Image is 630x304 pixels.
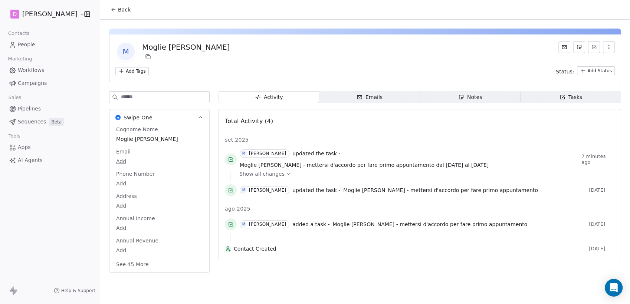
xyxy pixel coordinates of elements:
[249,222,286,227] div: [PERSON_NAME]
[18,118,46,126] span: Sequences
[292,186,340,194] span: updated the task -
[5,53,35,65] span: Marketing
[22,9,78,19] span: [PERSON_NAME]
[234,245,586,252] span: Contact Created
[18,79,47,87] span: Campaigns
[225,205,250,212] span: ago 2025
[357,93,383,101] div: Emails
[117,43,135,60] span: M
[292,221,329,228] span: added a task -
[18,156,43,164] span: AI Agents
[18,143,31,151] span: Apps
[225,136,249,143] span: set 2025
[142,42,230,52] div: Moglie [PERSON_NAME]
[343,187,538,193] span: Moglie [PERSON_NAME] - mettersi d'accordo per fare primo appuntamento
[124,114,152,121] span: Swipe One
[115,215,157,222] span: Annual Income
[115,115,121,120] img: Swipe One
[116,224,203,232] span: Add
[116,180,203,187] span: Add
[112,258,153,271] button: See 45 More
[106,3,135,16] button: Back
[109,126,209,272] div: Swipe OneSwipe One
[49,118,64,126] span: Beta
[109,109,209,126] button: Swipe OneSwipe One
[18,41,35,49] span: People
[249,151,286,156] div: [PERSON_NAME]
[5,130,23,142] span: Tools
[249,188,286,193] div: [PERSON_NAME]
[18,105,41,113] span: Pipelines
[115,192,138,200] span: Address
[589,221,615,227] span: [DATE]
[115,170,156,178] span: Phone Number
[6,116,94,128] a: SequencesBeta
[116,202,203,209] span: Add
[239,170,285,178] span: Show all changes
[115,67,149,75] button: Add Tags
[6,141,94,153] a: Apps
[240,161,489,169] a: Moglie [PERSON_NAME] - mettersi d'accordo per fare primo appuntamento dal [DATE] al [DATE]
[332,221,527,227] span: Moglie [PERSON_NAME] - mettersi d'accordo per fare primo appuntamento
[116,158,203,165] span: Add
[458,93,482,101] div: Notes
[292,150,340,157] span: updated the task -
[6,64,94,76] a: Workflows
[6,77,94,89] a: Campaigns
[6,154,94,166] a: AI Agents
[242,187,246,193] div: M
[225,118,273,125] span: Total Activity (4)
[115,126,160,133] span: Cognome Nome
[118,6,131,13] span: Back
[605,279,623,297] div: Open Intercom Messenger
[242,151,246,156] div: M
[6,103,94,115] a: Pipelines
[239,170,610,178] a: Show all changes
[18,66,45,74] span: Workflows
[5,28,33,39] span: Contacts
[54,288,95,294] a: Help & Support
[61,288,95,294] span: Help & Support
[6,39,94,51] a: People
[581,153,615,165] span: 7 minutes ago
[556,68,574,75] span: Status:
[115,148,132,155] span: Email
[116,247,203,254] span: Add
[5,92,24,103] span: Sales
[116,135,203,143] span: Moglie [PERSON_NAME]
[560,93,583,101] div: Tasks
[343,186,538,195] a: Moglie [PERSON_NAME] - mettersi d'accordo per fare primo appuntamento
[242,221,246,227] div: M
[9,8,79,20] button: D[PERSON_NAME]
[577,66,615,75] button: Add Status
[332,220,527,229] a: Moglie [PERSON_NAME] - mettersi d'accordo per fare primo appuntamento
[115,237,160,244] span: Annual Revenue
[589,187,615,193] span: [DATE]
[13,10,17,18] span: D
[240,162,489,168] span: Moglie [PERSON_NAME] - mettersi d'accordo per fare primo appuntamento dal [DATE] al [DATE]
[589,246,615,252] span: [DATE]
